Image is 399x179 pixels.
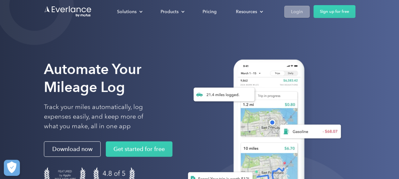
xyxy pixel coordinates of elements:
[161,8,179,16] div: Products
[284,6,310,18] a: Login
[44,61,141,96] strong: Automate Your Mileage Log
[44,5,92,18] a: Go to homepage
[111,6,148,17] div: Solutions
[229,6,268,17] div: Resources
[44,141,101,157] a: Download now
[203,8,217,16] div: Pricing
[44,102,158,131] p: Track your miles automatically, log expenses easily, and keep more of what you make, all in one app
[291,8,303,16] div: Login
[236,8,257,16] div: Resources
[313,5,355,18] a: Sign up for free
[4,160,20,176] button: Cookies Settings
[154,6,190,17] div: Products
[106,141,172,157] a: Get started for free
[196,6,223,17] a: Pricing
[117,8,137,16] div: Solutions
